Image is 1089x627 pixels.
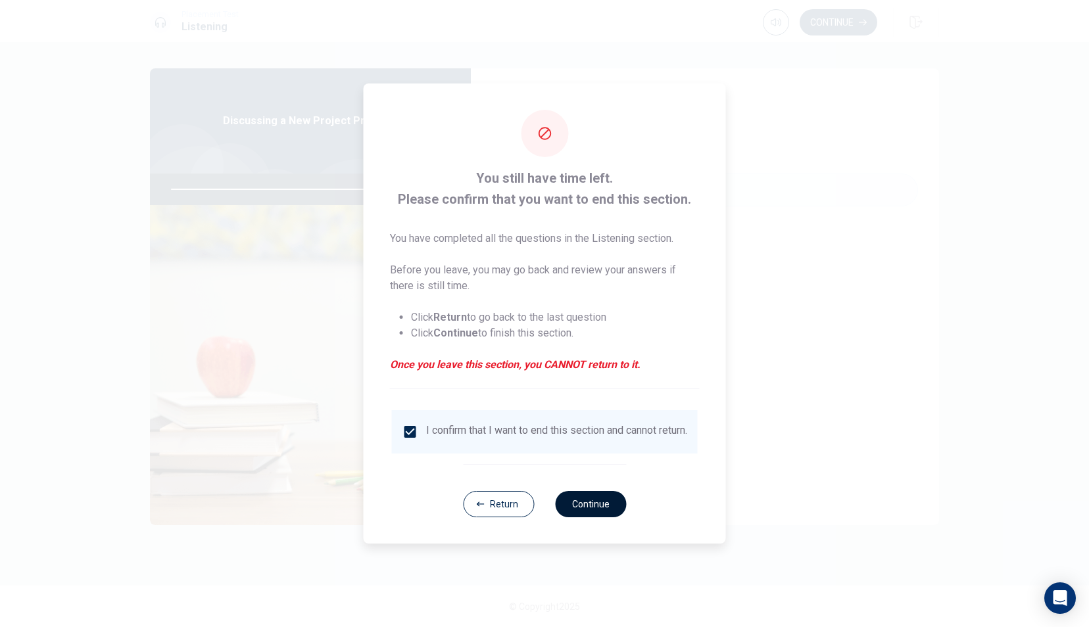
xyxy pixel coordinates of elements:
[426,424,687,440] div: I confirm that I want to end this section and cannot return.
[411,310,700,325] li: Click to go back to the last question
[411,325,700,341] li: Click to finish this section.
[433,327,478,339] strong: Continue
[390,168,700,210] span: You still have time left. Please confirm that you want to end this section.
[555,491,626,517] button: Continue
[390,231,700,246] p: You have completed all the questions in the Listening section.
[390,262,700,294] p: Before you leave, you may go back and review your answers if there is still time.
[433,311,467,323] strong: Return
[463,491,534,517] button: Return
[1044,582,1076,614] div: Open Intercom Messenger
[390,357,700,373] em: Once you leave this section, you CANNOT return to it.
